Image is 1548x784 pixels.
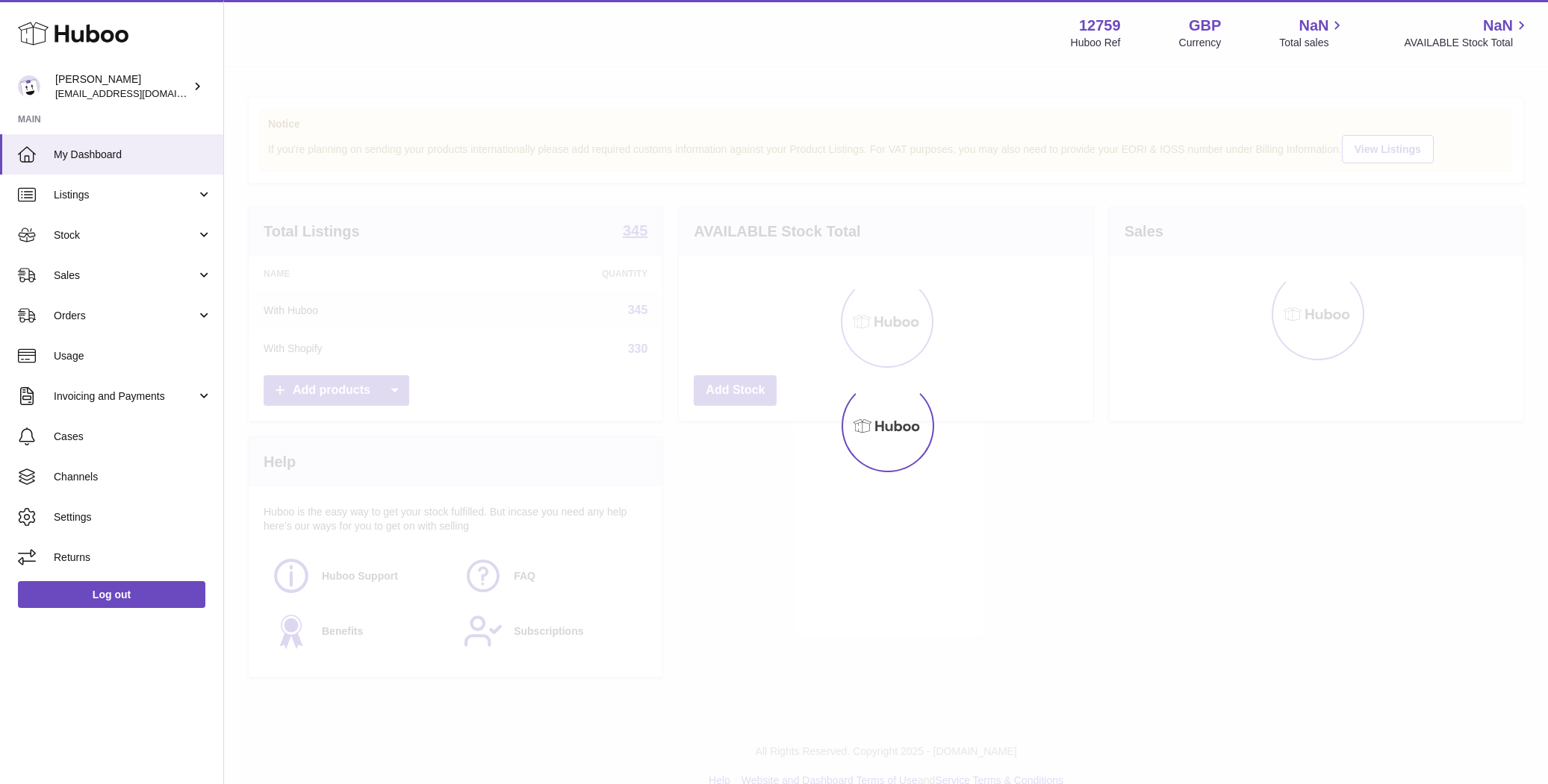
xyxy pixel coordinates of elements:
strong: 12759 [1079,16,1121,36]
img: sofiapanwar@unndr.com [18,75,40,98]
a: Log out [18,581,205,608]
div: [PERSON_NAME] [55,72,190,101]
div: Huboo Ref [1071,36,1121,50]
span: NaN [1299,16,1328,36]
span: Listings [54,188,196,202]
span: [EMAIL_ADDRESS][DOMAIN_NAME] [55,87,220,99]
span: Cases [54,430,212,444]
span: Total sales [1279,36,1346,50]
strong: GBP [1189,16,1221,36]
span: Stock [54,228,196,242]
span: AVAILABLE Stock Total [1404,36,1530,50]
span: NaN [1483,16,1513,36]
a: NaN AVAILABLE Stock Total [1404,16,1530,50]
span: My Dashboard [54,148,212,162]
span: Invoicing and Payments [54,389,196,404]
span: Usage [54,349,212,363]
span: Returns [54,551,212,565]
span: Sales [54,269,196,283]
span: Channels [54,470,212,484]
div: Currency [1179,36,1222,50]
span: Orders [54,309,196,323]
a: NaN Total sales [1279,16,1346,50]
span: Settings [54,510,212,524]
